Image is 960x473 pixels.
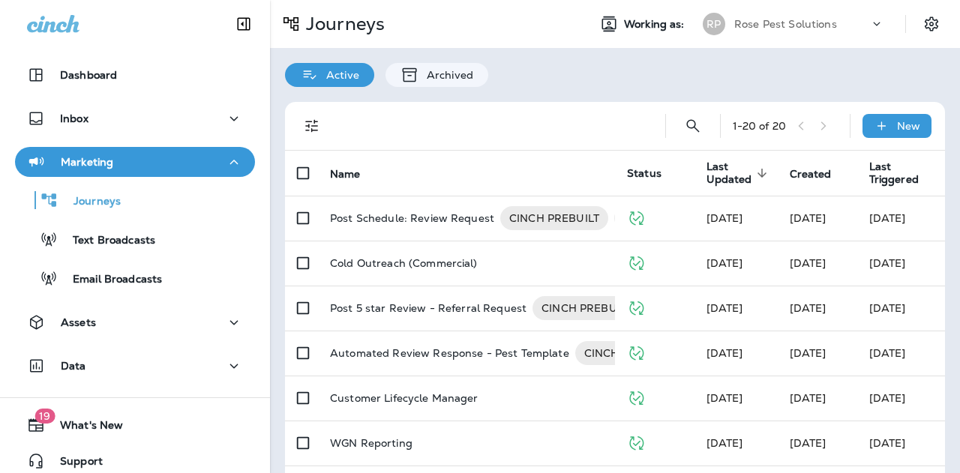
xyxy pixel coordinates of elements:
[869,160,938,186] span: Last Triggered
[297,111,327,141] button: Filters
[706,256,743,270] span: Tyler Hinkson
[790,256,826,270] span: Tyler Hinkson
[869,160,919,186] span: Last Triggered
[614,211,670,226] span: READY
[61,360,86,372] p: Data
[61,316,96,328] p: Assets
[790,391,826,405] span: Jason Munk
[627,255,646,268] span: Published
[15,410,255,440] button: 19What's New
[706,391,743,405] span: Jason Munk
[897,120,920,132] p: New
[15,262,255,294] button: Email Broadcasts
[15,184,255,216] button: Journeys
[330,168,361,181] span: Name
[330,257,478,269] p: Cold Outreach (Commercial)
[15,223,255,255] button: Text Broadcasts
[857,331,945,376] td: [DATE]
[319,69,359,81] p: Active
[61,156,113,168] p: Marketing
[627,210,646,223] span: Published
[532,301,640,316] span: CINCH PREBUILT
[15,351,255,381] button: Data
[857,286,945,331] td: [DATE]
[614,206,670,230] div: READY
[532,296,640,320] div: CINCH PREBUILT
[15,103,255,133] button: Inbox
[330,437,412,449] p: WGN Reporting
[706,346,743,360] span: Janelle Iaccino
[706,160,752,186] span: Last Updated
[790,168,832,181] span: Created
[330,296,526,320] p: Post 5 star Review - Referral Request
[734,18,837,30] p: Rose Pest Solutions
[45,419,123,437] span: What's New
[857,196,945,241] td: [DATE]
[678,111,708,141] button: Search Journeys
[34,409,55,424] span: 19
[60,69,117,81] p: Dashboard
[627,345,646,358] span: Published
[575,341,683,365] div: CINCH PREBUILT
[575,346,683,361] span: CINCH PREBUILT
[500,206,608,230] div: CINCH PREBUILT
[733,120,786,132] div: 1 - 20 of 20
[330,341,569,365] p: Automated Review Response - Pest Template
[58,195,121,209] p: Journeys
[58,273,162,287] p: Email Broadcasts
[330,392,478,404] p: Customer Lifecycle Manager
[706,436,743,450] span: Jason Munk
[58,234,155,248] p: Text Broadcasts
[624,18,688,31] span: Working as:
[706,301,743,315] span: Frank Carreno
[790,436,826,450] span: Jason Munk
[857,376,945,421] td: [DATE]
[790,211,826,225] span: Janelle Iaccino
[330,206,494,230] p: Post Schedule: Review Request
[15,307,255,337] button: Assets
[419,69,473,81] p: Archived
[627,390,646,403] span: Published
[918,10,945,37] button: Settings
[300,13,385,35] p: Journeys
[790,346,826,360] span: Frank Carreno
[15,60,255,90] button: Dashboard
[627,435,646,448] span: Published
[60,112,88,124] p: Inbox
[627,300,646,313] span: Published
[706,211,743,225] span: Jason Munk
[703,13,725,35] div: RP
[15,147,255,177] button: Marketing
[500,211,608,226] span: CINCH PREBUILT
[857,241,945,286] td: [DATE]
[330,167,380,181] span: Name
[857,421,945,466] td: [DATE]
[627,166,661,180] span: Status
[45,455,103,473] span: Support
[790,167,851,181] span: Created
[706,160,772,186] span: Last Updated
[790,301,826,315] span: Frank Carreno
[223,9,265,39] button: Collapse Sidebar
